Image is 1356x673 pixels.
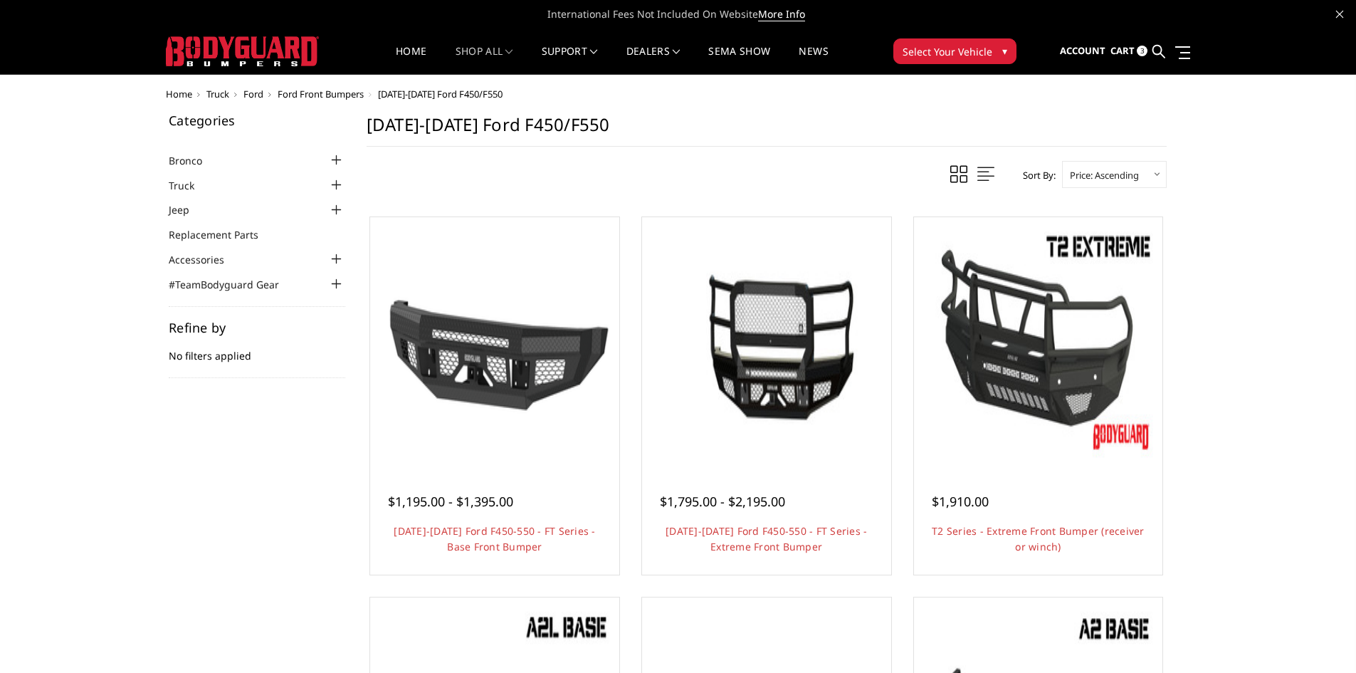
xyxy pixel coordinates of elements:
h5: Categories [169,114,345,127]
a: Home [396,46,426,74]
a: [DATE]-[DATE] Ford F450-550 - FT Series - Extreme Front Bumper [666,524,867,553]
h1: [DATE]-[DATE] Ford F450/F550 [367,114,1167,147]
h5: Refine by [169,321,345,334]
span: $1,195.00 - $1,395.00 [388,493,513,510]
div: No filters applied [169,321,345,378]
a: Dealers [626,46,680,74]
a: Replacement Parts [169,227,276,242]
a: Truck [206,88,229,100]
a: Jeep [169,202,207,217]
span: ▾ [1002,43,1007,58]
a: [DATE]-[DATE] Ford F450-550 - FT Series - Base Front Bumper [394,524,595,553]
span: 3 [1137,46,1147,56]
a: Ford [243,88,263,100]
a: Bronco [169,153,220,168]
label: Sort By: [1015,165,1056,186]
a: Support [542,46,598,74]
a: News [799,46,828,74]
span: Account [1060,44,1105,57]
img: BODYGUARD BUMPERS [166,36,319,66]
a: 2017-2022 Ford F450-550 - FT Series - Extreme Front Bumper 2017-2022 Ford F450-550 - FT Series - ... [646,221,888,463]
a: SEMA Show [708,46,770,74]
span: [DATE]-[DATE] Ford F450/F550 [378,88,503,100]
a: T2 Series - Extreme Front Bumper (receiver or winch) T2 Series - Extreme Front Bumper (receiver o... [918,221,1160,463]
a: Truck [169,178,212,193]
img: 2017-2022 Ford F450-550 - FT Series - Base Front Bumper [374,221,616,463]
a: More Info [758,7,805,21]
a: Ford Front Bumpers [278,88,364,100]
span: $1,910.00 [932,493,989,510]
a: Account [1060,32,1105,71]
a: Accessories [169,252,242,267]
a: Cart 3 [1110,32,1147,71]
a: #TeamBodyguard Gear [169,277,297,292]
a: shop all [456,46,513,74]
span: Cart [1110,44,1135,57]
a: Home [166,88,192,100]
span: $1,795.00 - $2,195.00 [660,493,785,510]
a: T2 Series - Extreme Front Bumper (receiver or winch) [932,524,1145,553]
span: Select Your Vehicle [903,44,992,59]
button: Select Your Vehicle [893,38,1016,64]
